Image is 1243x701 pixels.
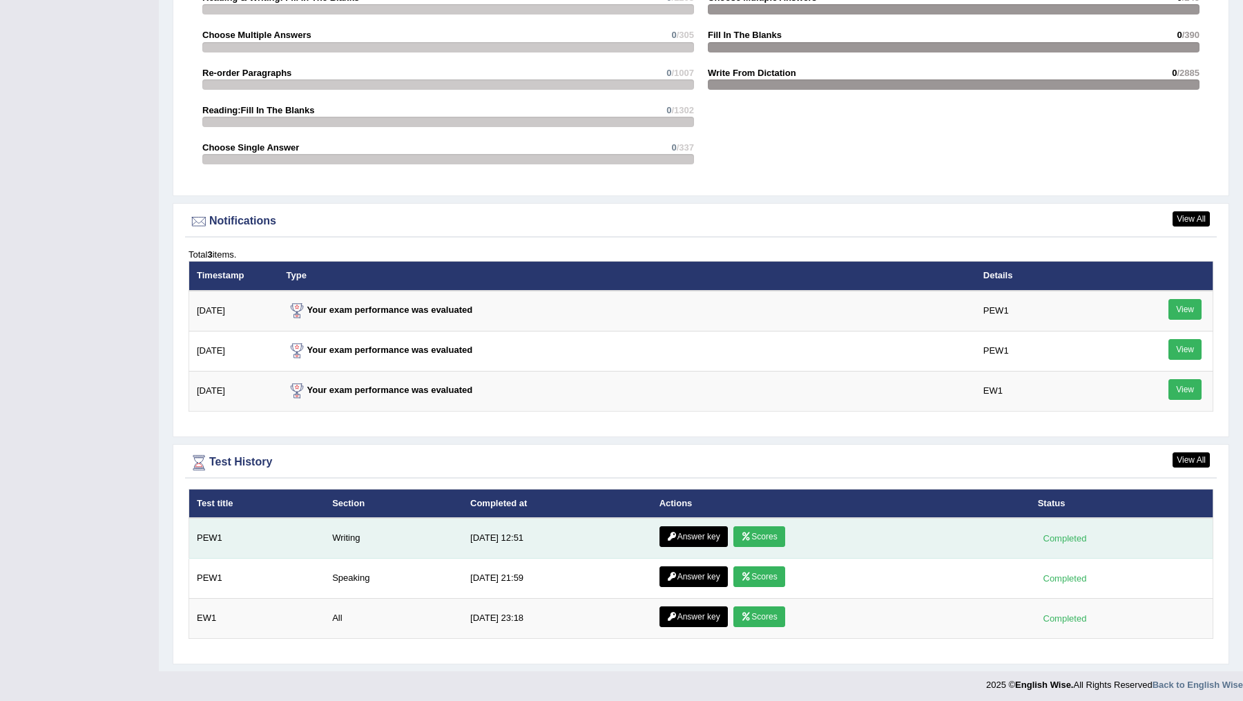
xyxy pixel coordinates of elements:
th: Section [325,489,463,518]
td: [DATE] 21:59 [463,559,652,599]
span: 0 [1172,68,1177,78]
td: [DATE] [189,371,279,411]
th: Status [1030,489,1213,518]
td: PEW1 [976,291,1130,332]
strong: Re-order Paragraphs [202,68,291,78]
strong: Choose Single Answer [202,142,299,153]
a: View [1168,339,1202,360]
a: Answer key [659,606,728,627]
strong: Write From Dictation [708,68,796,78]
td: PEW1 [976,331,1130,371]
div: Test History [189,452,1213,473]
td: EW1 [976,371,1130,411]
td: EW1 [189,599,325,639]
strong: English Wise. [1015,680,1073,690]
div: Completed [1038,531,1092,546]
strong: Your exam performance was evaluated [287,385,473,395]
td: [DATE] [189,331,279,371]
a: View [1168,299,1202,320]
span: /2885 [1177,68,1199,78]
div: Completed [1038,611,1092,626]
a: View [1168,379,1202,400]
span: 0 [1177,30,1182,40]
th: Type [279,261,976,290]
strong: Your exam performance was evaluated [287,345,473,355]
b: 3 [207,249,212,260]
div: Total items. [189,248,1213,261]
span: 0 [671,142,676,153]
td: [DATE] 23:18 [463,599,652,639]
strong: Choose Multiple Answers [202,30,311,40]
strong: Fill In The Blanks [708,30,782,40]
a: Answer key [659,566,728,587]
a: Scores [733,526,784,547]
span: 0 [666,68,671,78]
td: Writing [325,518,463,559]
div: 2025 © All Rights Reserved [986,671,1243,691]
span: /390 [1182,30,1199,40]
th: Timestamp [189,261,279,290]
span: /305 [677,30,694,40]
span: 0 [666,105,671,115]
th: Details [976,261,1130,290]
span: 0 [671,30,676,40]
td: All [325,599,463,639]
td: PEW1 [189,518,325,559]
a: View All [1173,452,1210,468]
div: Completed [1038,571,1092,586]
a: Scores [733,606,784,627]
strong: Your exam performance was evaluated [287,305,473,315]
span: /1302 [671,105,694,115]
th: Test title [189,489,325,518]
td: [DATE] [189,291,279,332]
th: Completed at [463,489,652,518]
span: /337 [677,142,694,153]
a: Scores [733,566,784,587]
a: Answer key [659,526,728,547]
th: Actions [652,489,1030,518]
td: [DATE] 12:51 [463,518,652,559]
a: Back to English Wise [1153,680,1243,690]
div: Notifications [189,211,1213,232]
td: PEW1 [189,559,325,599]
strong: Reading:Fill In The Blanks [202,105,315,115]
td: Speaking [325,559,463,599]
span: /1007 [671,68,694,78]
a: View All [1173,211,1210,227]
